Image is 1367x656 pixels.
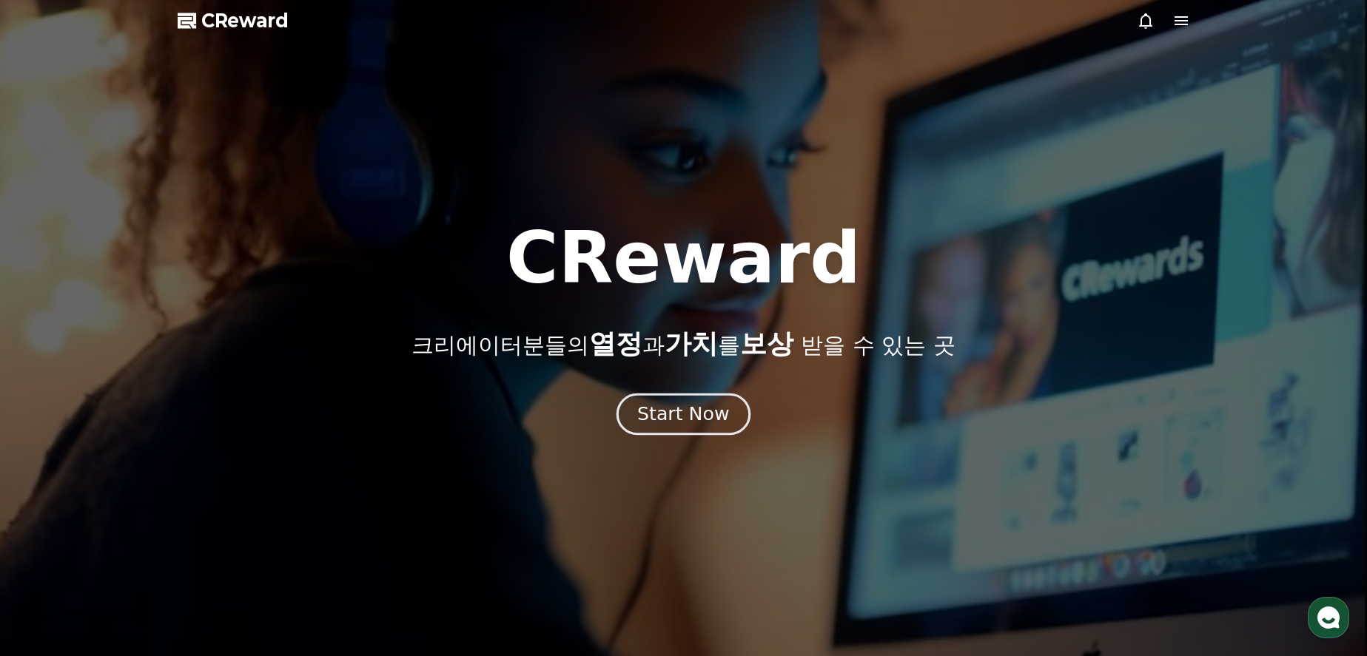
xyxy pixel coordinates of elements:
button: Start Now [617,393,750,435]
span: CReward [201,9,289,33]
a: 대화 [98,469,191,506]
div: Start Now [637,402,729,427]
h1: CReward [506,223,861,294]
span: 가치 [665,328,718,359]
p: 크리에이터분들의 과 를 받을 수 있는 곳 [412,329,955,359]
a: CReward [178,9,289,33]
a: Start Now [619,409,748,423]
span: 설정 [229,491,246,503]
span: 대화 [135,492,153,504]
a: 홈 [4,469,98,506]
span: 열정 [589,328,642,359]
a: 설정 [191,469,284,506]
span: 보상 [740,328,793,359]
span: 홈 [47,491,56,503]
